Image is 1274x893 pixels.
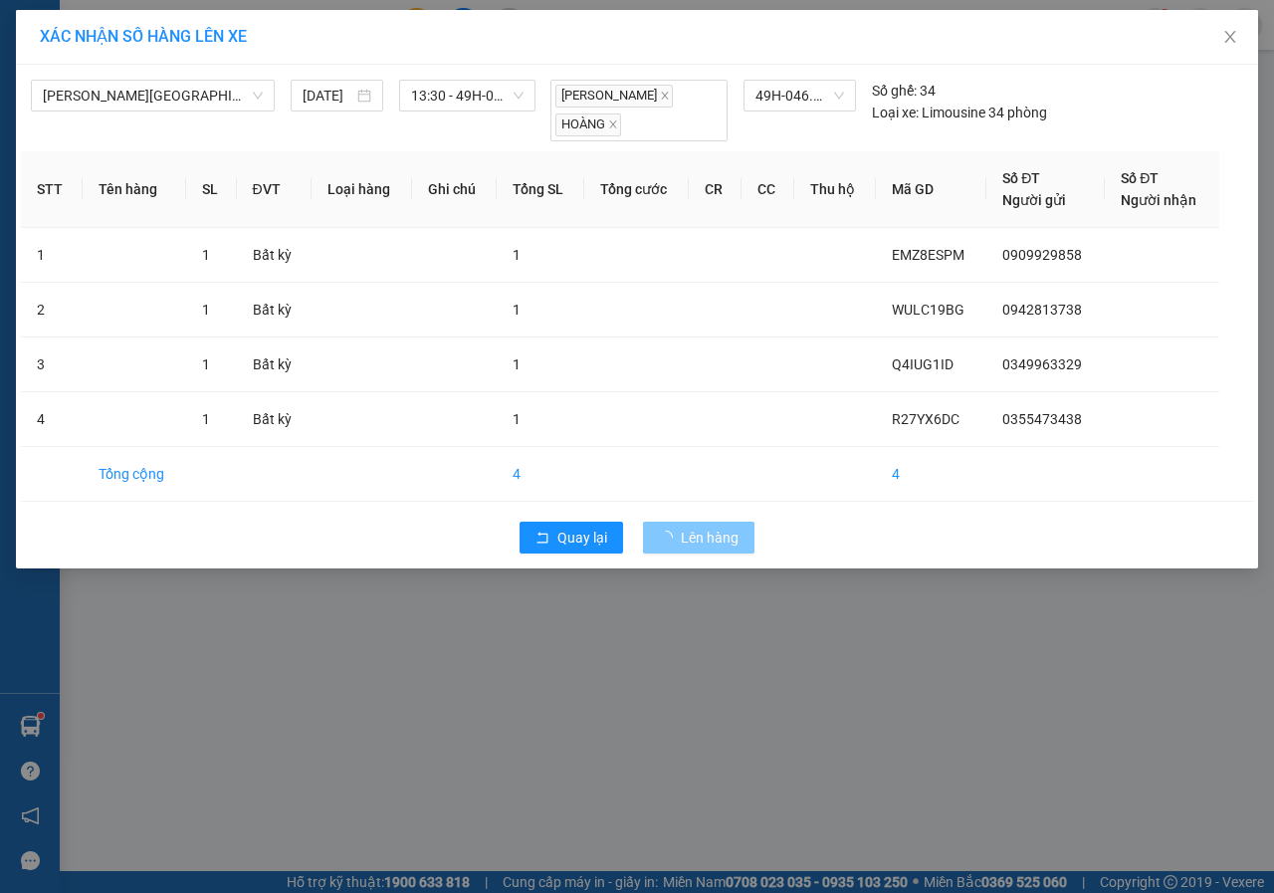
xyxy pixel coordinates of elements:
[1002,411,1082,427] span: 0355473438
[1002,170,1040,186] span: Số ĐT
[557,527,607,549] span: Quay lại
[21,392,83,447] td: 4
[497,447,584,502] td: 4
[202,411,210,427] span: 1
[237,283,312,337] td: Bất kỳ
[742,151,794,228] th: CC
[237,151,312,228] th: ĐVT
[83,151,186,228] th: Tên hàng
[21,151,83,228] th: STT
[513,247,521,263] span: 1
[40,27,247,46] span: XÁC NHẬN SỐ HÀNG LÊN XE
[513,411,521,427] span: 1
[872,102,1047,123] div: Limousine 34 phòng
[535,531,549,547] span: rollback
[21,283,83,337] td: 2
[660,91,670,101] span: close
[689,151,742,228] th: CR
[892,247,964,263] span: EMZ8ESPM
[872,80,936,102] div: 34
[202,302,210,318] span: 1
[1121,192,1196,208] span: Người nhận
[608,119,618,129] span: close
[892,302,964,318] span: WULC19BG
[513,302,521,318] span: 1
[237,392,312,447] td: Bất kỳ
[794,151,876,228] th: Thu hộ
[681,527,739,549] span: Lên hàng
[876,447,986,502] td: 4
[1121,170,1159,186] span: Số ĐT
[876,151,986,228] th: Mã GD
[520,522,623,554] button: rollbackQuay lại
[83,447,186,502] td: Tổng cộng
[513,356,521,372] span: 1
[21,228,83,283] td: 1
[584,151,689,228] th: Tổng cước
[237,337,312,392] td: Bất kỳ
[555,85,673,108] span: [PERSON_NAME]
[497,151,584,228] th: Tổng SL
[643,522,754,554] button: Lên hàng
[872,80,917,102] span: Số ghế:
[202,247,210,263] span: 1
[237,228,312,283] td: Bất kỳ
[412,151,497,228] th: Ghi chú
[555,113,621,136] span: HOÀNG
[755,81,844,111] span: 49H-046.85
[21,337,83,392] td: 3
[202,356,210,372] span: 1
[659,531,681,545] span: loading
[872,102,919,123] span: Loại xe:
[1002,192,1066,208] span: Người gửi
[1222,29,1238,45] span: close
[303,85,353,107] input: 13/08/2025
[1002,302,1082,318] span: 0942813738
[892,356,954,372] span: Q4IUG1ID
[186,151,237,228] th: SL
[1202,10,1258,66] button: Close
[1002,247,1082,263] span: 0909929858
[312,151,412,228] th: Loại hàng
[1002,356,1082,372] span: 0349963329
[43,81,263,111] span: Gia Lai - Đà Lạt
[411,81,523,111] span: 13:30 - 49H-046.85
[892,411,959,427] span: R27YX6DC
